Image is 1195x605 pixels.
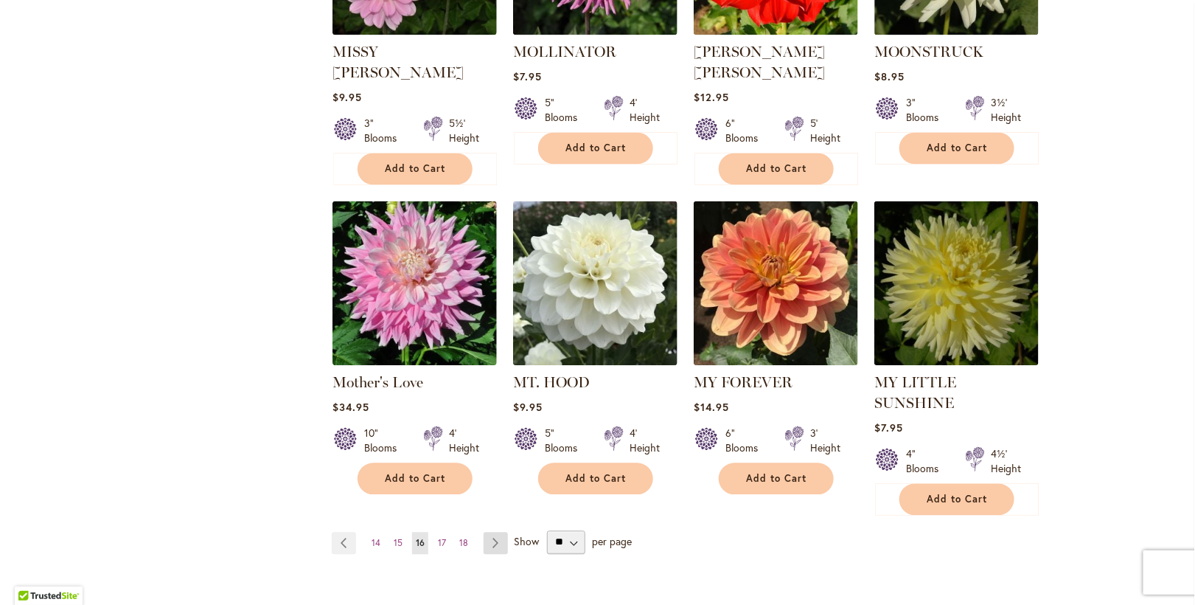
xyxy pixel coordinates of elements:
span: Add to Cart [566,473,627,485]
div: 4" Blooms [906,447,947,477]
div: 5½' Height [449,117,479,146]
button: Add to Cart [538,133,653,165]
button: Add to Cart [719,153,834,185]
span: $9.95 [332,91,362,105]
button: Add to Cart [899,133,1014,165]
button: Add to Cart [719,463,834,495]
div: 10" Blooms [364,426,405,456]
span: Add to Cart [386,473,446,485]
span: 14 [372,538,380,549]
a: MOLLY ANN [694,24,858,38]
a: Mother's Love [332,355,497,369]
span: Add to Cart [927,142,988,155]
span: Add to Cart [386,163,446,176]
a: MOONSTRUCK [874,24,1039,38]
span: Show [514,534,539,548]
a: MT. HOOD [513,374,590,392]
div: 3" Blooms [364,117,405,146]
span: Add to Cart [747,473,807,485]
div: 3' Height [810,426,840,456]
div: 4½' Height [991,447,1021,477]
span: Add to Cart [747,163,807,176]
a: [PERSON_NAME] [PERSON_NAME] [694,44,825,82]
span: $12.95 [694,91,729,105]
div: 4' Height [449,426,479,456]
a: MOLLINATOR [513,44,616,61]
div: 5" Blooms [545,426,586,456]
img: Mother's Love [332,201,497,366]
span: $9.95 [513,401,543,415]
button: Add to Cart [899,484,1014,516]
a: MY FOREVER [694,355,858,369]
a: MISSY [PERSON_NAME] [332,44,464,82]
button: Add to Cart [358,463,473,495]
div: 6" Blooms [725,426,767,456]
span: 18 [459,538,468,549]
div: 4' Height [630,96,660,125]
div: 5" Blooms [545,96,586,125]
button: Add to Cart [538,463,653,495]
img: MY LITTLE SUNSHINE [874,201,1039,366]
a: Mother's Love [332,374,423,392]
span: $8.95 [874,70,905,84]
span: $14.95 [694,401,729,415]
a: 15 [390,533,406,555]
span: $7.95 [513,70,542,84]
img: MY FOREVER [694,201,858,366]
a: 18 [456,533,472,555]
span: $7.95 [874,421,903,435]
iframe: Launch Accessibility Center [11,553,52,594]
span: 17 [438,538,446,549]
a: MY LITTLE SUNSHINE [874,355,1039,369]
div: 6" Blooms [725,117,767,146]
div: 3½' Height [991,96,1021,125]
span: Add to Cart [566,142,627,155]
a: MOONSTRUCK [874,44,983,61]
div: 5' Height [810,117,840,146]
a: 17 [434,533,450,555]
span: per page [592,534,632,548]
span: Add to Cart [927,494,988,506]
div: 4' Height [630,426,660,456]
span: 16 [416,538,425,549]
div: 3" Blooms [906,96,947,125]
a: MT. HOOD [513,355,677,369]
a: MISSY SUE [332,24,497,38]
a: MY LITTLE SUNSHINE [874,374,956,412]
img: MT. HOOD [513,201,677,366]
a: MY FOREVER [694,374,792,392]
a: MOLLINATOR [513,24,677,38]
span: $34.95 [332,401,369,415]
span: 15 [394,538,403,549]
button: Add to Cart [358,153,473,185]
a: 14 [368,533,384,555]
